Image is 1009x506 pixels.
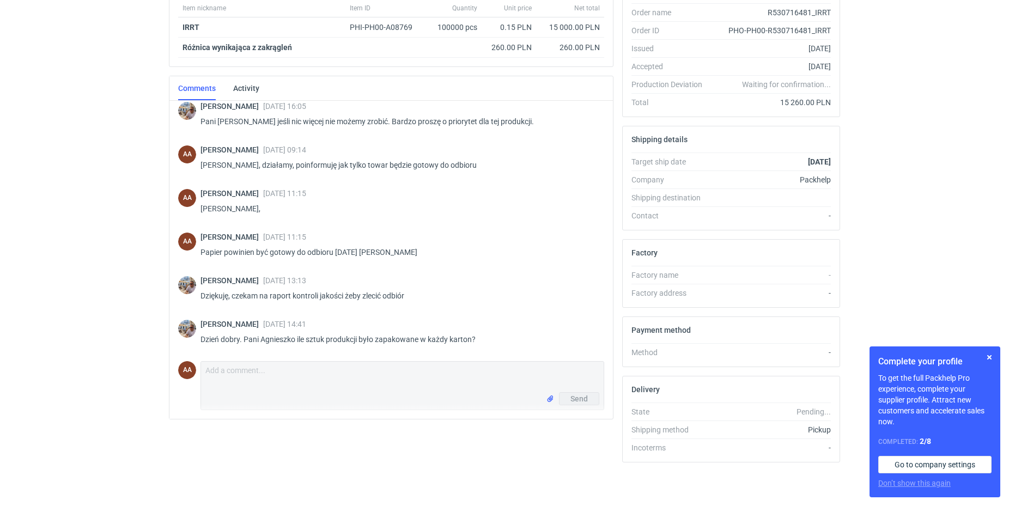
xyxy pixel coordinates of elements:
a: Go to company settings [878,456,992,473]
div: - [711,347,831,358]
span: [DATE] 09:14 [263,145,306,154]
span: [PERSON_NAME] [200,189,263,198]
figcaption: AA [178,145,196,163]
div: Total [631,97,711,108]
span: [DATE] 13:13 [263,276,306,285]
button: Send [559,392,599,405]
p: [PERSON_NAME], działamy, poinformuję jak tylko towar będzie gotowy do odbioru [200,158,595,172]
div: Factory address [631,288,711,298]
div: Company [631,174,711,185]
figcaption: AA [178,361,196,379]
span: [PERSON_NAME] [200,233,263,241]
span: [PERSON_NAME] [200,102,263,111]
figcaption: AA [178,189,196,207]
span: Net total [574,4,600,13]
div: Accepted [631,61,711,72]
div: 260.00 PLN [486,42,532,53]
span: [PERSON_NAME] [200,145,263,154]
div: Order name [631,7,711,18]
div: 0.15 PLN [486,22,532,33]
img: Michał Palasek [178,276,196,294]
span: [PERSON_NAME] [200,276,263,285]
div: 15 000.00 PLN [540,22,600,33]
p: Papier powinien być gotowy do odbioru [DATE] [PERSON_NAME] [200,246,595,259]
div: Agnieszka Andrzejewska [178,189,196,207]
strong: Różnica wynikająca z zakrągleń [183,43,292,52]
div: Completed: [878,436,992,447]
p: To get the full Packhelp Pro experience, complete your supplier profile. Attract new customers an... [878,373,992,427]
div: 260.00 PLN [540,42,600,53]
div: - [711,288,831,298]
p: Dzień dobry. Pani Agnieszko ile sztuk produkcji było zapakowane w każdy karton? [200,333,595,346]
div: Factory name [631,270,711,281]
div: Agnieszka Andrzejewska [178,145,196,163]
figcaption: AA [178,233,196,251]
div: - [711,442,831,453]
div: Pickup [711,424,831,435]
div: R530716481_IRRT [711,7,831,18]
p: Pani [PERSON_NAME] jeśli nic więcej nie możemy zrobić. Bardzo proszę o priorytet dla tej produkcji. [200,115,595,128]
img: Michał Palasek [178,320,196,338]
p: Dziękuję, czekam na raport kontroli jakości żeby zlecić odbiór [200,289,595,302]
span: [DATE] 16:05 [263,102,306,111]
p: [PERSON_NAME], [200,202,595,215]
div: Agnieszka Andrzejewska [178,233,196,251]
div: Shipping destination [631,192,711,203]
div: Contact [631,210,711,221]
button: Skip for now [983,351,996,364]
button: Don’t show this again [878,478,951,489]
span: [DATE] 14:41 [263,320,306,328]
span: [DATE] 11:15 [263,189,306,198]
span: [PERSON_NAME] [200,320,263,328]
div: 15 260.00 PLN [711,97,831,108]
strong: 2 / 8 [920,437,931,446]
h2: Payment method [631,326,691,334]
div: [DATE] [711,43,831,54]
div: Shipping method [631,424,711,435]
img: Michał Palasek [178,102,196,120]
div: Target ship date [631,156,711,167]
div: Incoterms [631,442,711,453]
strong: [DATE] [808,157,831,166]
div: Production Deviation [631,79,711,90]
div: State [631,406,711,417]
div: - [711,210,831,221]
span: [DATE] 11:15 [263,233,306,241]
div: Method [631,347,711,358]
span: Item ID [350,4,370,13]
span: Quantity [452,4,477,13]
span: Unit price [504,4,532,13]
div: Agnieszka Andrzejewska [178,361,196,379]
em: Pending... [797,407,831,416]
div: PHO-PH00-R530716481_IRRT [711,25,831,36]
div: - [711,270,831,281]
h2: Delivery [631,385,660,394]
h1: Complete your profile [878,355,992,368]
div: PHI-PH00-A08769 [350,22,423,33]
span: Send [570,395,588,403]
a: Comments [178,76,216,100]
div: Issued [631,43,711,54]
h2: Factory [631,248,658,257]
div: 100000 pcs [427,17,482,38]
strong: IRRT [183,23,199,32]
div: Order ID [631,25,711,36]
em: Waiting for confirmation... [742,79,831,90]
div: Packhelp [711,174,831,185]
a: Activity [233,76,259,100]
div: [DATE] [711,61,831,72]
h2: Shipping details [631,135,688,144]
span: Item nickname [183,4,226,13]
